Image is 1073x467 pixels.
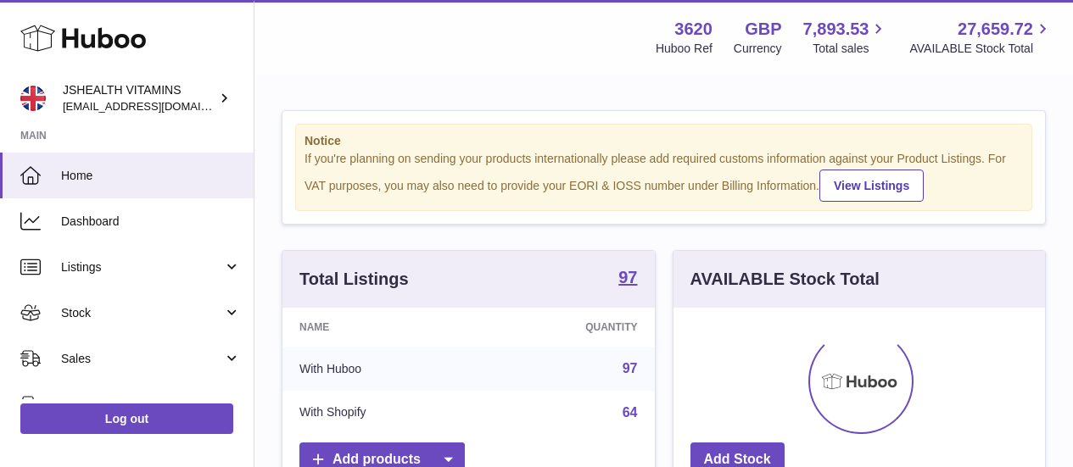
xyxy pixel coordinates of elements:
a: 97 [623,361,638,375]
a: 64 [623,405,638,420]
th: Name [282,308,483,347]
td: With Huboo [282,347,483,391]
span: Home [61,168,241,184]
div: If you're planning on sending your products internationally please add required customs informati... [305,151,1023,202]
span: Listings [61,259,223,275]
div: Huboo Ref [656,41,713,57]
a: View Listings [819,170,924,202]
span: Sales [61,351,223,367]
span: AVAILABLE Stock Total [909,41,1053,57]
span: Total sales [813,41,888,57]
div: Currency [734,41,782,57]
h3: AVAILABLE Stock Total [690,268,880,291]
span: [EMAIL_ADDRESS][DOMAIN_NAME] [63,99,249,113]
span: 7,893.53 [803,18,869,41]
a: 97 [618,269,637,289]
strong: 3620 [674,18,713,41]
span: Stock [61,305,223,321]
h3: Total Listings [299,268,409,291]
a: 27,659.72 AVAILABLE Stock Total [909,18,1053,57]
img: internalAdmin-3620@internal.huboo.com [20,86,46,111]
span: Dashboard [61,214,241,230]
div: JSHEALTH VITAMINS [63,82,215,114]
a: 7,893.53 Total sales [803,18,889,57]
td: With Shopify [282,391,483,435]
strong: 97 [618,269,637,286]
span: 27,659.72 [958,18,1033,41]
th: Quantity [483,308,654,347]
strong: Notice [305,133,1023,149]
span: Orders [61,397,223,413]
a: Log out [20,403,233,434]
strong: GBP [745,18,781,41]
